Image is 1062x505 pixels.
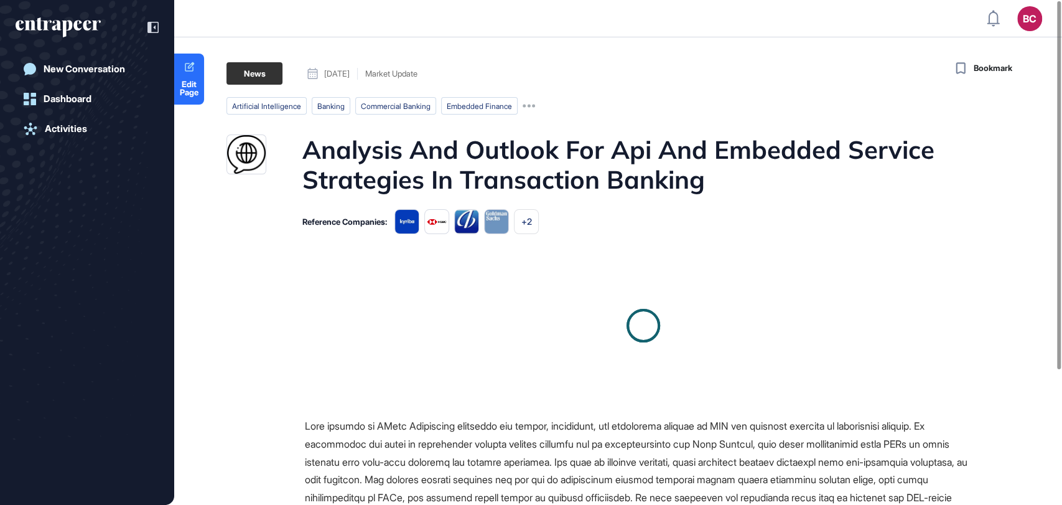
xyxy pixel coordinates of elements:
[365,70,417,78] div: Market Update
[174,54,204,105] a: Edit Page
[441,97,518,115] li: Embedded Finance
[324,70,350,78] span: [DATE]
[302,218,387,226] div: Reference Companies:
[174,80,204,97] span: Edit Page
[974,62,1012,75] span: Bookmark
[514,209,539,234] div: +2
[302,135,982,194] h1: Analysis And Outlook For Api And Embedded Service Strategies In Transaction Banking
[44,93,91,105] div: Dashboard
[312,97,350,115] li: banking
[226,97,307,115] li: artificial intelligence
[355,97,436,115] li: commercial banking
[44,64,125,75] div: New Conversation
[454,209,479,234] img: 65aedb8daf74769ad2650ee0.tmplx51wad6
[1017,6,1042,31] button: BC
[226,62,282,85] div: News
[16,116,159,141] a: Activities
[394,209,419,234] img: 669b2b23e305bfc0b4a559bd.tmp4jzksqn3
[16,17,101,37] div: entrapeer-logo
[16,87,159,111] a: Dashboard
[227,135,266,174] img: www.abeam.com
[45,123,87,135] div: Activities
[16,57,159,82] a: New Conversation
[484,209,509,234] img: 65e8203516f9b410f7fdc3d5.tmpzm600jd4
[953,60,1012,77] button: Bookmark
[424,209,449,234] img: 6612f4f4ebf70e94c239c58c.png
